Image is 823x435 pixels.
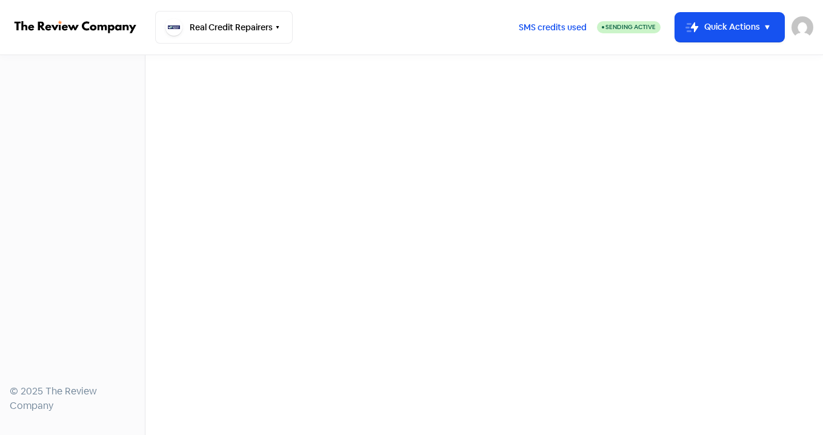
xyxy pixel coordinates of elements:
span: SMS credits used [519,21,587,34]
button: Quick Actions [675,13,784,42]
a: Sending Active [597,20,661,35]
a: SMS credits used [508,20,597,33]
div: © 2025 The Review Company [10,384,135,413]
img: User [791,16,813,38]
button: Real Credit Repairers [155,11,293,44]
span: Sending Active [605,23,656,31]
